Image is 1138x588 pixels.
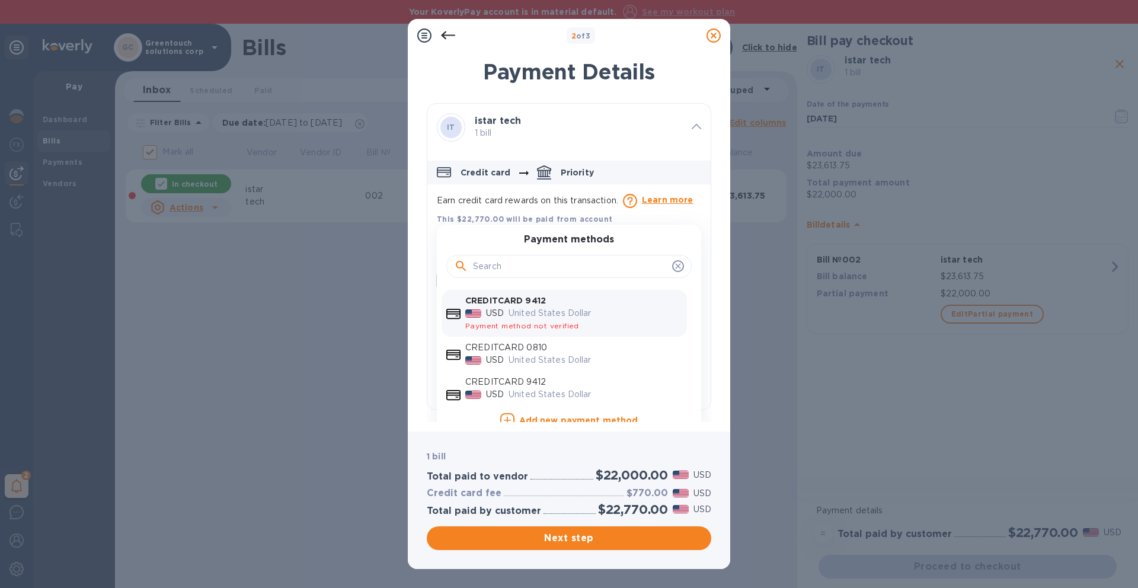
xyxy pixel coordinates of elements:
[447,123,455,132] b: IT
[437,194,701,208] p: Earn credit card rewards on this transaction.
[436,531,702,545] span: Next step
[509,388,682,401] p: United States Dollar
[465,376,682,388] p: CREDITCARD 9412
[693,487,711,500] p: USD
[465,341,682,354] p: CREDITCARD 0810
[571,31,576,40] span: 2
[524,234,614,245] h3: Payment methods
[465,296,546,305] b: CREDITCARD 9412
[673,471,689,479] img: USD
[427,471,528,482] h3: Total paid to vendor
[475,127,682,139] p: 1 bill
[486,307,504,319] p: USD
[427,104,711,151] div: ITistar tech 1 bill
[571,31,591,40] b: of 3
[673,489,689,497] img: USD
[626,488,668,499] h3: $770.00
[642,194,693,206] p: Learn more
[465,309,481,318] img: USD
[437,215,612,223] b: This $22,770.00 will be paid from account
[693,503,711,516] p: USD
[693,469,711,481] p: USD
[473,258,667,276] input: Search
[427,506,541,517] h3: Total paid by customer
[465,402,579,411] span: Payment method not verified
[509,307,682,319] p: United States Dollar
[427,526,711,550] button: Next step
[461,167,511,178] p: Credit card
[519,416,638,425] b: Add new payment method
[673,505,689,513] img: USD
[427,488,501,499] h3: Credit card fee
[475,115,521,126] b: istar tech
[465,391,481,399] img: USD
[486,388,504,401] p: USD
[465,356,481,365] img: USD
[427,156,711,410] div: default-method
[486,354,504,366] p: USD
[598,502,668,517] h2: $22,770.00
[427,452,446,461] b: 1 bill
[509,354,682,366] p: United States Dollar
[561,167,594,178] p: Priority
[427,59,711,84] h1: Payment Details
[596,468,668,482] h2: $22,000.00
[465,321,579,330] span: Payment method not verified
